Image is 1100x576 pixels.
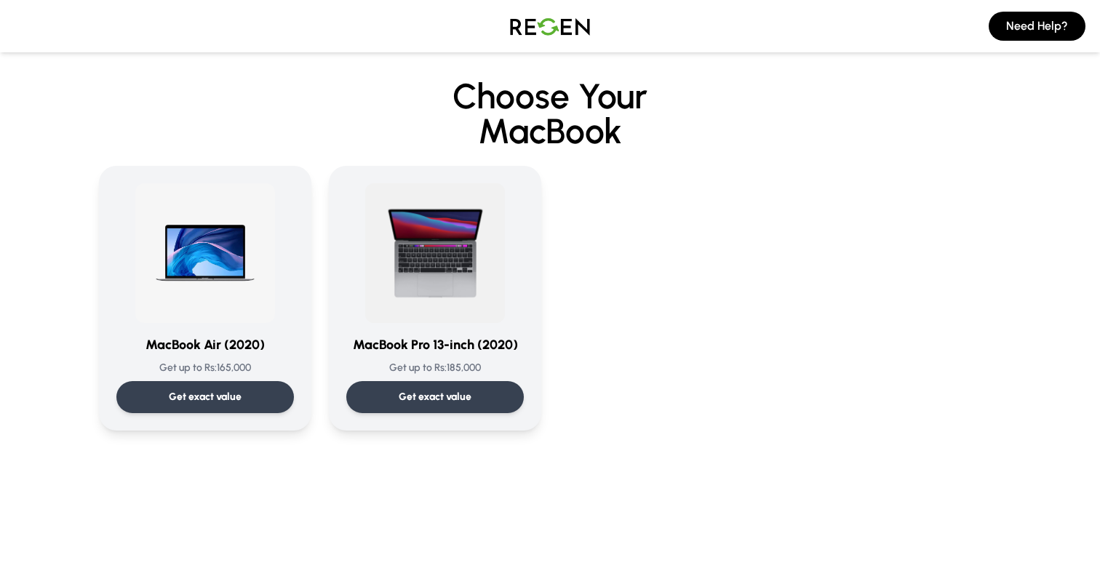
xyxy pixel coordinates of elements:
[135,183,275,323] img: MacBook Air (2020)
[116,335,294,355] h3: MacBook Air (2020)
[499,6,601,47] img: Logo
[365,183,505,323] img: MacBook Pro 13-inch (2020)
[169,390,242,404] p: Get exact value
[989,12,1085,41] button: Need Help?
[399,390,471,404] p: Get exact value
[346,361,524,375] p: Get up to Rs: 185,000
[453,75,647,117] span: Choose Your
[346,335,524,355] h3: MacBook Pro 13-inch (2020)
[99,113,1001,148] span: MacBook
[116,361,294,375] p: Get up to Rs: 165,000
